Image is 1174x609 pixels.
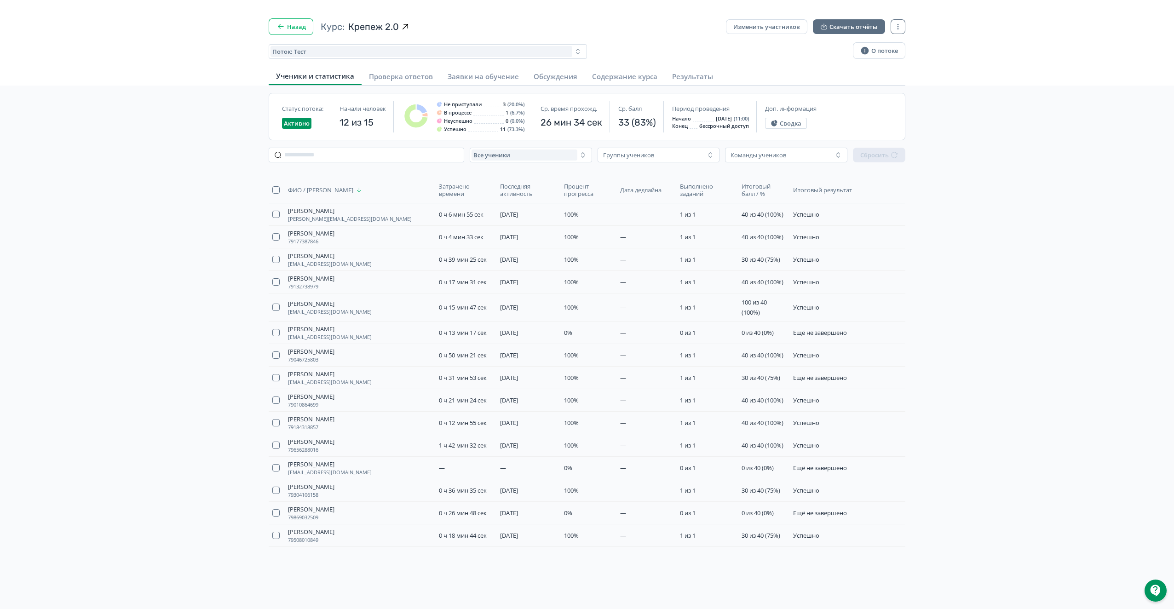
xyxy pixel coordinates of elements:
[288,483,334,490] span: [PERSON_NAME]
[742,210,783,218] span: 40 из 40 (100%)
[793,509,847,517] span: Ещё не завершено
[288,186,353,194] span: ФИО / [PERSON_NAME]
[813,19,885,34] button: Скачать отчёты
[288,239,318,244] span: 79177387846
[672,123,688,129] span: Конец
[288,252,372,267] button: [PERSON_NAME][EMAIL_ADDRESS][DOMAIN_NAME]
[288,537,318,543] span: 79508010849
[439,351,487,359] span: 0 ч 50 мин 21 сек
[564,210,579,218] span: 100%
[680,441,696,449] span: 1 из 1
[269,44,587,59] button: Поток: Тест
[284,120,310,127] span: Активно
[500,126,506,132] span: 11
[793,328,847,337] span: Ещё не завершено
[500,278,518,286] span: [DATE]
[500,419,518,427] span: [DATE]
[288,393,334,400] span: [PERSON_NAME]
[742,351,783,359] span: 40 из 40 (100%)
[853,148,905,162] button: Сбросить
[742,233,783,241] span: 40 из 40 (100%)
[793,419,819,427] span: Успешно
[680,486,696,494] span: 1 из 1
[500,486,518,494] span: [DATE]
[288,275,334,282] span: [PERSON_NAME]
[288,447,318,453] span: 79656288016
[288,275,334,289] button: [PERSON_NAME]79132738979
[620,328,626,337] span: —
[288,309,372,315] span: [EMAIL_ADDRESS][DOMAIN_NAME]
[288,207,334,214] span: [PERSON_NAME]
[500,441,518,449] span: [DATE]
[444,126,466,132] span: Успешно
[439,303,487,311] span: 0 ч 15 мин 47 сек
[439,373,487,382] span: 0 ч 31 мин 53 сек
[439,255,487,264] span: 0 ч 39 мин 25 сек
[680,531,696,540] span: 1 из 1
[288,325,372,340] button: [PERSON_NAME][EMAIL_ADDRESS][DOMAIN_NAME]
[439,486,487,494] span: 0 ч 36 мин 35 сек
[288,528,334,543] button: [PERSON_NAME]79508010849
[500,531,518,540] span: [DATE]
[716,116,732,121] span: [DATE]
[500,464,506,472] span: —
[534,72,577,81] span: Обсуждения
[620,531,626,540] span: —
[680,181,734,199] button: Выполнено заданий
[672,116,691,121] span: Начало
[793,210,819,218] span: Успешно
[680,303,696,311] span: 1 из 1
[288,470,372,475] span: [EMAIL_ADDRESS][DOMAIN_NAME]
[564,396,579,404] span: 100%
[620,186,662,194] span: Дата дедлайна
[506,110,508,115] span: 1
[288,425,318,430] span: 79184318857
[742,441,783,449] span: 40 из 40 (100%)
[473,151,510,159] span: Все ученики
[564,183,611,197] span: Процент прогресса
[444,118,472,124] span: Неуспешно
[564,441,579,449] span: 100%
[725,148,847,162] button: Команды учеников
[470,148,592,162] button: Все ученики
[618,116,656,129] span: 33 (83%)
[742,396,783,404] span: 40 из 40 (100%)
[853,42,905,59] button: О потоке
[439,441,487,449] span: 1 ч 42 мин 32 сек
[598,148,720,162] button: Группы учеников
[564,303,579,311] span: 100%
[793,441,819,449] span: Успешно
[793,486,819,494] span: Успешно
[500,210,518,218] span: [DATE]
[620,419,626,427] span: —
[620,233,626,241] span: —
[620,509,626,517] span: —
[288,370,334,378] span: [PERSON_NAME]
[742,183,784,197] span: Итоговый балл / %
[742,373,780,382] span: 30 из 40 (75%)
[618,105,642,112] span: Ср. балл
[439,181,493,199] button: Затрачено времени
[348,20,399,33] span: Крепеж 2.0
[288,284,318,289] span: 79132738979
[620,255,626,264] span: —
[321,20,345,33] span: Курс:
[564,233,579,241] span: 100%
[564,531,579,540] span: 100%
[564,278,579,286] span: 100%
[500,509,518,517] span: [DATE]
[672,105,730,112] span: Период проведения
[500,183,555,197] span: Последняя активность
[564,255,579,264] span: 100%
[288,415,334,430] button: [PERSON_NAME]79184318857
[288,506,334,513] span: [PERSON_NAME]
[288,230,334,237] span: [PERSON_NAME]
[288,393,334,408] button: [PERSON_NAME]79010864699
[510,118,524,124] span: (0.0%)
[288,300,372,315] button: [PERSON_NAME][EMAIL_ADDRESS][DOMAIN_NAME]
[541,116,602,129] span: 26 мин 34 сек
[439,210,483,218] span: 0 ч 6 мин 55 сек
[793,186,857,194] span: Итоговый результат
[564,181,613,199] button: Процент прогресса
[439,278,487,286] span: 0 ч 17 мин 31 сек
